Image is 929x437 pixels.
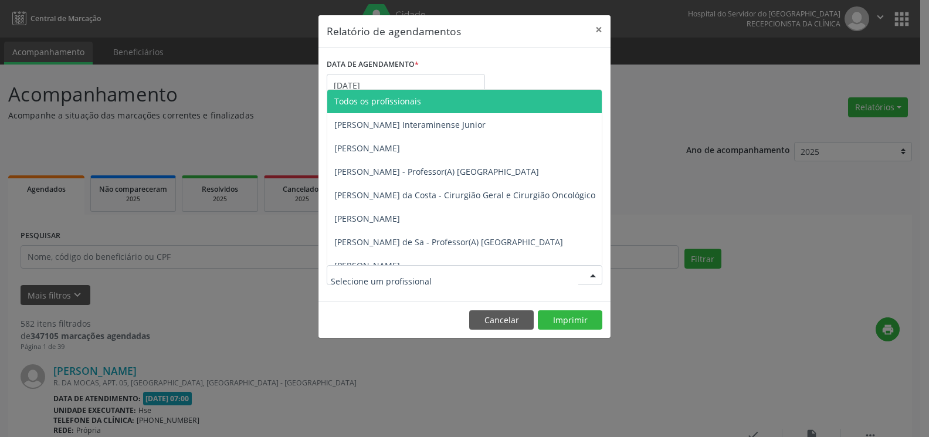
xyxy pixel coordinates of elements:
span: [PERSON_NAME] [334,213,400,224]
button: Cancelar [469,310,534,330]
span: [PERSON_NAME] Interaminense Junior [334,119,486,130]
span: [PERSON_NAME] [334,143,400,154]
span: [PERSON_NAME] da Costa - Cirurgião Geral e Cirurgião Oncológico [334,189,595,201]
h5: Relatório de agendamentos [327,23,461,39]
span: Todos os profissionais [334,96,421,107]
span: [PERSON_NAME] [334,260,400,271]
span: [PERSON_NAME] de Sa - Professor(A) [GEOGRAPHIC_DATA] [334,236,563,248]
span: [PERSON_NAME] - Professor(A) [GEOGRAPHIC_DATA] [334,166,539,177]
button: Close [587,15,611,44]
input: Selecione uma data ou intervalo [327,74,485,97]
label: DATA DE AGENDAMENTO [327,56,419,74]
button: Imprimir [538,310,602,330]
input: Selecione um profissional [331,269,578,293]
